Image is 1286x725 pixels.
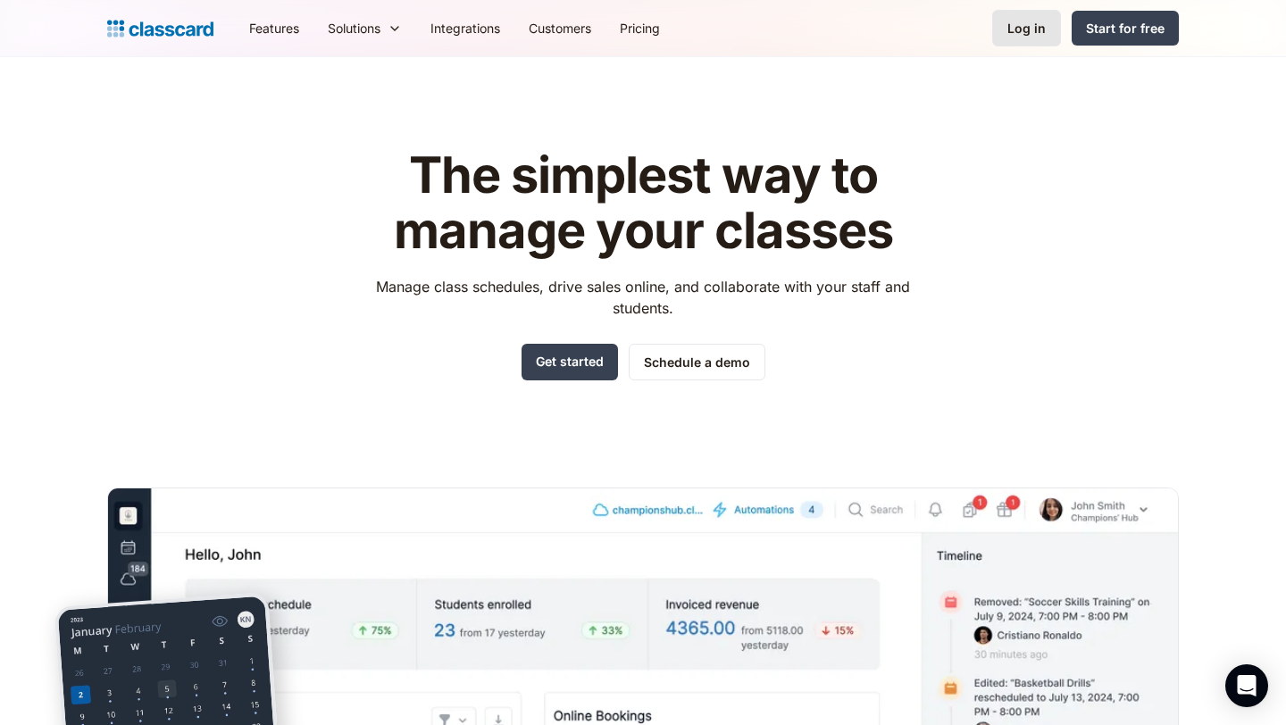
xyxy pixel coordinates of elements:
[1225,664,1268,707] div: Open Intercom Messenger
[1072,11,1179,46] a: Start for free
[313,8,416,48] div: Solutions
[235,8,313,48] a: Features
[360,148,927,258] h1: The simplest way to manage your classes
[1086,19,1165,37] div: Start for free
[605,8,674,48] a: Pricing
[360,276,927,319] p: Manage class schedules, drive sales online, and collaborate with your staff and students.
[416,8,514,48] a: Integrations
[1007,19,1046,37] div: Log in
[992,10,1061,46] a: Log in
[107,16,213,41] a: home
[629,344,765,380] a: Schedule a demo
[514,8,605,48] a: Customers
[522,344,618,380] a: Get started
[328,19,380,37] div: Solutions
